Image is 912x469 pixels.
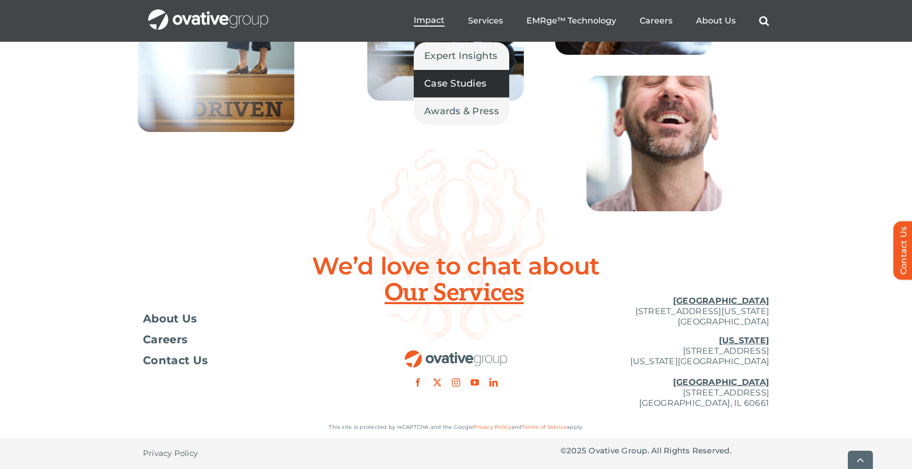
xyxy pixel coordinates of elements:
a: Search [759,16,769,26]
a: About Us [143,314,352,324]
span: 2025 [567,446,586,455]
a: Privacy Policy [143,438,198,469]
a: Careers [640,16,673,26]
span: Our Services [385,280,527,306]
nav: Footer Menu [143,314,352,366]
p: [STREET_ADDRESS][US_STATE] [GEOGRAPHIC_DATA] [560,296,769,327]
a: facebook [414,378,422,387]
a: OG_Full_horizontal_WHT [148,8,268,18]
span: Impact [414,15,445,26]
a: OG_Full_horizontal_RGB [404,349,508,359]
a: linkedin [489,378,498,387]
a: Contact Us [143,355,352,366]
span: About Us [143,314,197,324]
span: Case Studies [424,76,486,91]
a: Terms of Service [522,424,567,430]
span: Expert Insights [424,49,497,63]
p: This site is protected by reCAPTCHA and the Google and apply. [143,422,769,432]
nav: Menu [414,4,769,38]
a: About Us [696,16,736,26]
a: youtube [471,378,479,387]
p: [STREET_ADDRESS] [US_STATE][GEOGRAPHIC_DATA] [STREET_ADDRESS] [GEOGRAPHIC_DATA], IL 60661 [560,335,769,408]
img: Home – Careers 3 [138,28,294,132]
img: Home – Careers 8 [586,76,722,211]
a: Services [468,16,503,26]
a: Awards & Press [414,98,509,125]
a: twitter [433,378,441,387]
a: EMRge™ Technology [526,16,616,26]
p: © Ovative Group. All Rights Reserved. [560,446,769,456]
a: instagram [452,378,460,387]
nav: Footer - Privacy Policy [143,438,352,469]
u: [US_STATE] [719,335,769,345]
a: Impact [414,15,445,27]
u: [GEOGRAPHIC_DATA] [673,296,769,306]
span: Careers [143,334,187,345]
span: Privacy Policy [143,448,198,459]
a: Case Studies [414,70,509,97]
a: Privacy Policy [473,424,511,430]
a: Careers [143,334,352,345]
span: Contact Us [143,355,208,366]
span: Awards & Press [424,104,499,118]
a: Expert Insights [414,42,509,69]
u: [GEOGRAPHIC_DATA] [673,377,769,387]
